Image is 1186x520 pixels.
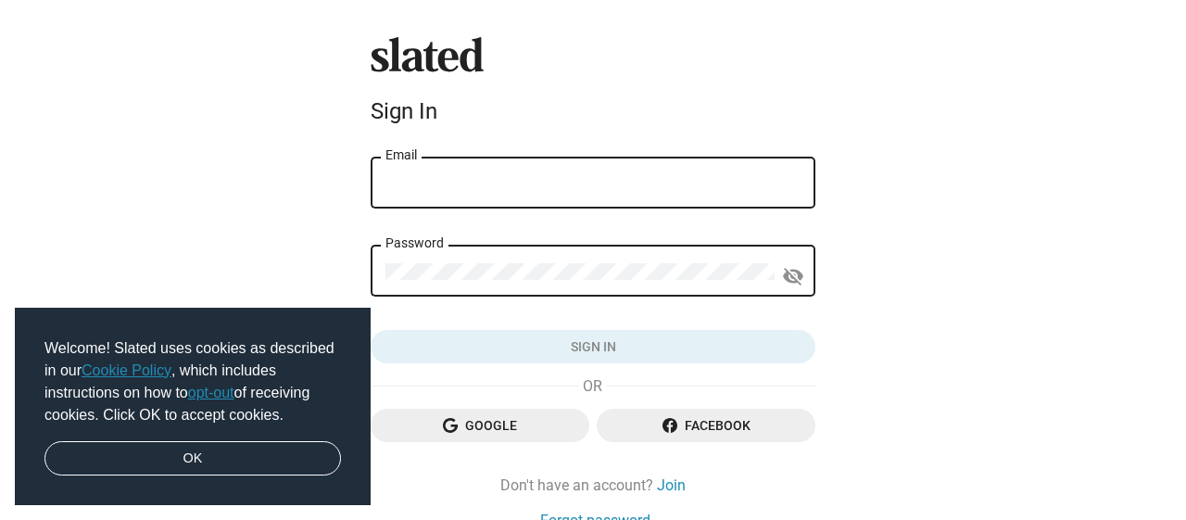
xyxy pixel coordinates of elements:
[44,441,341,476] a: dismiss cookie message
[371,476,815,495] div: Don't have an account?
[44,337,341,426] span: Welcome! Slated uses cookies as described in our , which includes instructions on how to of recei...
[612,409,801,442] span: Facebook
[371,409,589,442] button: Google
[597,409,815,442] button: Facebook
[371,98,815,124] div: Sign In
[385,409,574,442] span: Google
[657,476,686,495] a: Join
[371,37,815,132] sl-branding: Sign In
[15,308,371,506] div: cookieconsent
[82,362,171,378] a: Cookie Policy
[782,262,804,291] mat-icon: visibility_off
[775,258,812,295] button: Show password
[188,385,234,400] a: opt-out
